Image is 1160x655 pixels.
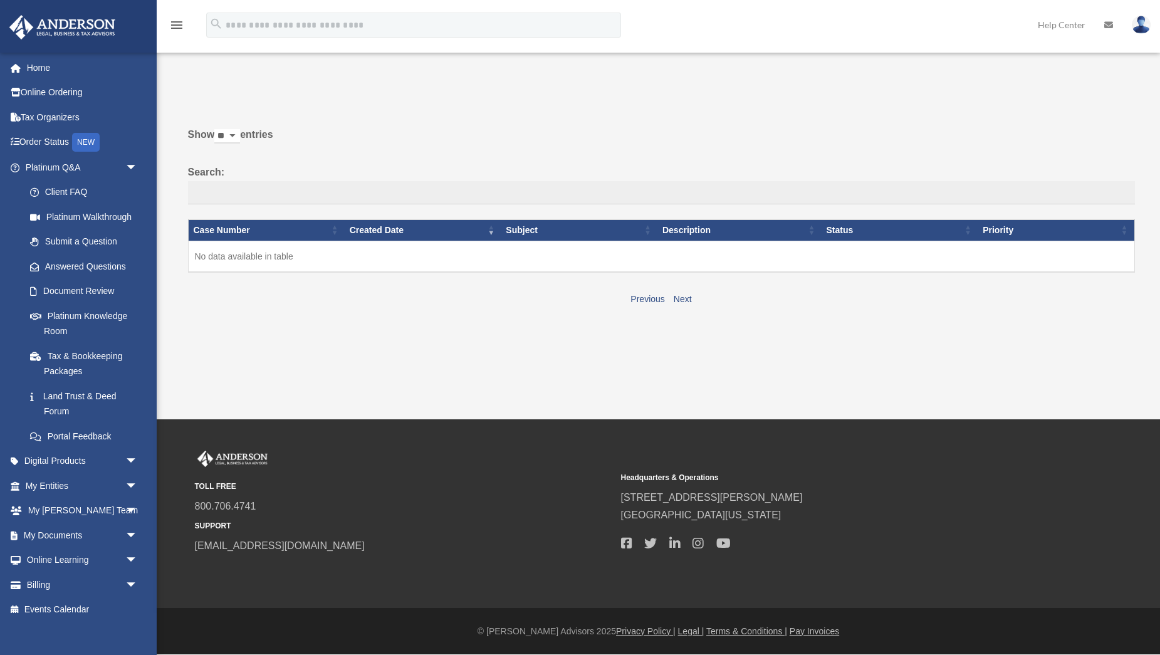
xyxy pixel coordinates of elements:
a: menu [169,22,184,33]
a: Client FAQ [18,180,150,205]
a: [STREET_ADDRESS][PERSON_NAME] [621,492,803,503]
th: Case Number: activate to sort column ascending [188,220,345,241]
a: Answered Questions [18,254,144,279]
span: arrow_drop_down [125,572,150,598]
span: arrow_drop_down [125,155,150,181]
select: Showentries [214,129,240,144]
span: arrow_drop_down [125,498,150,524]
a: [EMAIL_ADDRESS][DOMAIN_NAME] [195,540,365,551]
a: My Entitiesarrow_drop_down [9,473,157,498]
th: Status: activate to sort column ascending [822,220,978,241]
div: © [PERSON_NAME] Advisors 2025 [157,624,1160,639]
td: No data available in table [188,241,1134,272]
th: Priority: activate to sort column ascending [978,220,1134,241]
a: Land Trust & Deed Forum [18,384,150,424]
span: arrow_drop_down [125,449,150,474]
a: Pay Invoices [790,626,839,636]
input: Search: [188,181,1135,205]
img: Anderson Advisors Platinum Portal [6,15,119,39]
i: search [209,17,223,31]
a: Order StatusNEW [9,130,157,155]
span: arrow_drop_down [125,548,150,574]
a: My [PERSON_NAME] Teamarrow_drop_down [9,498,157,523]
a: Digital Productsarrow_drop_down [9,449,157,474]
a: Terms & Conditions | [706,626,787,636]
a: Portal Feedback [18,424,150,449]
a: Tax & Bookkeeping Packages [18,343,150,384]
a: Document Review [18,279,150,304]
label: Show entries [188,126,1135,156]
img: User Pic [1132,16,1151,34]
th: Subject: activate to sort column ascending [501,220,657,241]
span: arrow_drop_down [125,473,150,499]
a: Online Ordering [9,80,157,105]
i: menu [169,18,184,33]
img: Anderson Advisors Platinum Portal [195,451,270,467]
a: Tax Organizers [9,105,157,130]
span: arrow_drop_down [125,523,150,548]
a: [GEOGRAPHIC_DATA][US_STATE] [621,510,781,520]
a: Submit a Question [18,229,150,254]
a: Previous [630,294,664,304]
small: TOLL FREE [195,480,612,493]
a: Privacy Policy | [616,626,676,636]
small: Headquarters & Operations [621,471,1038,485]
small: SUPPORT [195,520,612,533]
a: Online Learningarrow_drop_down [9,548,157,573]
div: NEW [72,133,100,152]
a: Platinum Knowledge Room [18,303,150,343]
a: Platinum Q&Aarrow_drop_down [9,155,150,180]
a: Platinum Walkthrough [18,204,150,229]
th: Description: activate to sort column ascending [657,220,822,241]
a: Billingarrow_drop_down [9,572,157,597]
a: 800.706.4741 [195,501,256,511]
a: My Documentsarrow_drop_down [9,523,157,548]
a: Home [9,55,157,80]
label: Search: [188,164,1135,205]
a: Events Calendar [9,597,157,622]
a: Next [674,294,692,304]
a: Legal | [678,626,704,636]
th: Created Date: activate to sort column ascending [345,220,501,241]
